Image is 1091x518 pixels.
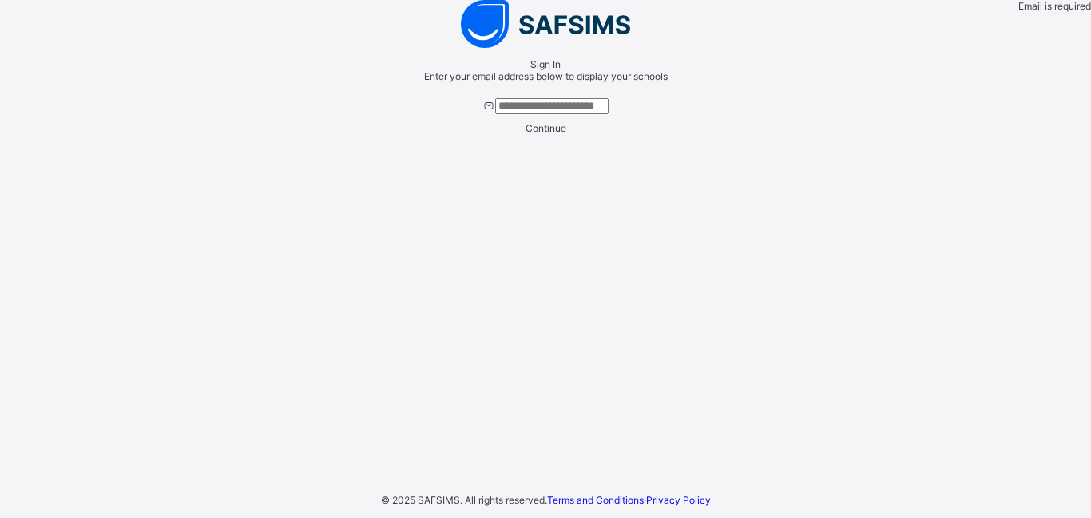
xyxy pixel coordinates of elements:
[424,70,668,82] span: Enter your email address below to display your schools
[547,494,644,506] a: Terms and Conditions
[381,494,547,506] span: © 2025 SAFSIMS. All rights reserved.
[547,494,711,506] span: ·
[530,58,561,70] span: Sign In
[526,122,566,134] span: Continue
[646,494,711,506] a: Privacy Policy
